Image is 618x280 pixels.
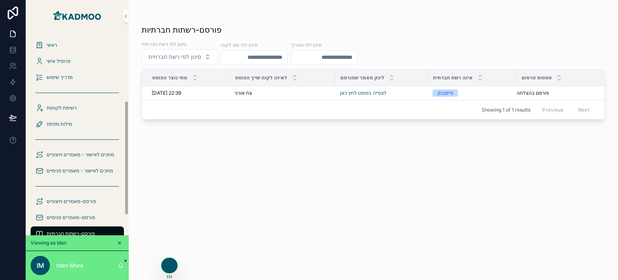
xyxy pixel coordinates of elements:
button: Select Button [142,49,218,64]
span: מדריך שימוש [47,74,73,81]
span: סינון לפי רשת חברתית [148,53,201,61]
span: פורסם בהצלחה [517,90,549,96]
img: App logo [51,10,103,23]
a: לצפייה בפוסט לחץ כאן [340,90,423,96]
p: Idan More [56,261,83,270]
a: פרופיל אישי [31,54,124,68]
div: scrollable content [26,32,129,235]
span: פורסם-רשתות חברתיות [47,230,95,237]
span: מחכים לאישור - מאמרים חיצוניים [47,151,114,158]
label: סינון לפי תאריך [291,41,322,48]
span: IM [37,261,44,270]
span: מחכים לאישור - מאמרים פנימיים [47,168,113,174]
a: פורסם בהצלחה [517,90,594,96]
span: Showing 1 of 1 results [482,107,530,113]
a: פורסם-מאמרים חיצוניים [31,194,124,209]
label: סינון לפי שם לקוח [221,41,257,48]
a: צח אורני [235,90,330,96]
span: צח אורני [235,90,252,96]
span: לינק מאמר שפורסם [340,75,384,81]
span: לאיזה לקוח שייך הפוסט [235,75,287,81]
span: ראשי [47,42,57,48]
a: מחכים לאישור - מאמרים חיצוניים [31,147,124,162]
span: פורסם-מאמרים פנימיים [47,214,95,221]
h1: פורסם-רשתות חברתיות [142,24,222,35]
span: איזה רשת חברתית [433,75,473,81]
label: סינון לפי רשת חברתית [142,40,186,48]
a: פייסבוק [433,89,511,97]
span: Viewing as Idan [31,240,66,246]
a: פורסם-רשתות חברתיות [31,226,124,241]
a: [DATE] 22:39 [152,90,225,96]
span: רשימת לקוחות [47,105,77,111]
a: רשימת לקוחות [31,101,124,115]
a: מדריך שימוש [31,70,124,85]
span: פרופיל אישי [47,58,70,64]
span: מתי נוצר הפוסט [152,75,187,81]
span: פורסם-מאמרים חיצוניים [47,198,96,205]
a: לצפייה בפוסט לחץ כאן [340,90,387,96]
a: מילות מפתח [31,117,124,131]
div: פייסבוק [437,89,453,97]
span: סטטוס פרסום [521,75,552,81]
span: [DATE] 22:39 [152,90,181,96]
a: ראשי [31,38,124,52]
a: פורסם-מאמרים פנימיים [31,210,124,225]
span: מילות מפתח [47,121,72,127]
a: מחכים לאישור - מאמרים פנימיים [31,164,124,178]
